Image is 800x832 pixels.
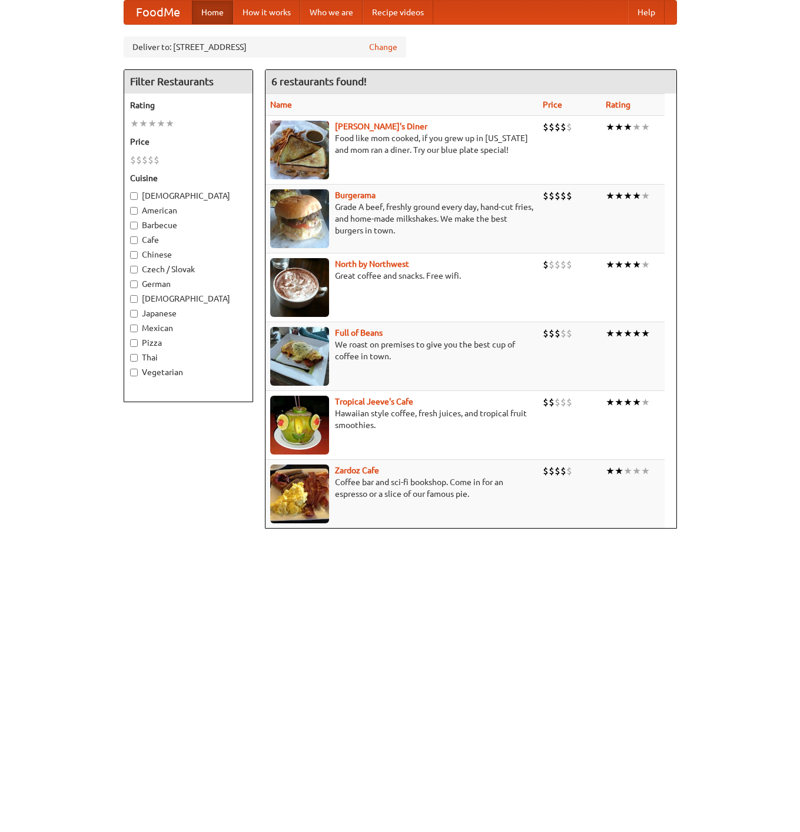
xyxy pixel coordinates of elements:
[335,122,427,131] a: [PERSON_NAME]'s Diner
[124,1,192,24] a: FoodMe
[549,189,555,202] li: $
[543,396,549,409] li: $
[606,121,615,133] li: ★
[130,322,247,334] label: Mexican
[270,189,329,248] img: burgerama.jpg
[560,121,566,133] li: $
[615,327,623,340] li: ★
[130,172,247,184] h5: Cuisine
[560,327,566,340] li: $
[549,258,555,271] li: $
[271,76,367,87] ng-pluralize: 6 restaurants found!
[148,153,154,166] li: $
[543,465,549,477] li: $
[335,466,379,475] a: Zardoz Cafe
[335,259,409,269] a: North by Northwest
[233,1,300,24] a: How it works
[130,222,138,229] input: Barbecue
[615,121,623,133] li: ★
[130,117,139,130] li: ★
[335,328,383,338] b: Full of Beans
[623,327,632,340] li: ★
[130,293,247,305] label: [DEMOGRAPHIC_DATA]
[606,258,615,271] li: ★
[632,327,641,340] li: ★
[543,121,549,133] li: $
[270,396,329,455] img: jeeves.jpg
[270,465,329,523] img: zardoz.jpg
[560,258,566,271] li: $
[549,121,555,133] li: $
[566,327,572,340] li: $
[555,121,560,133] li: $
[623,121,632,133] li: ★
[549,396,555,409] li: $
[363,1,433,24] a: Recipe videos
[549,465,555,477] li: $
[148,117,157,130] li: ★
[606,396,615,409] li: ★
[543,189,549,202] li: $
[124,36,406,58] div: Deliver to: [STREET_ADDRESS]
[270,121,329,179] img: sallys.jpg
[130,207,138,215] input: American
[130,295,138,303] input: [DEMOGRAPHIC_DATA]
[130,337,247,349] label: Pizza
[615,258,623,271] li: ★
[130,136,247,148] h5: Price
[139,117,148,130] li: ★
[130,325,138,332] input: Mexican
[641,121,650,133] li: ★
[130,263,247,275] label: Czech / Slovak
[136,153,142,166] li: $
[623,258,632,271] li: ★
[606,100,630,109] a: Rating
[130,192,138,200] input: [DEMOGRAPHIC_DATA]
[130,366,247,378] label: Vegetarian
[606,327,615,340] li: ★
[165,117,174,130] li: ★
[623,189,632,202] li: ★
[566,258,572,271] li: $
[270,339,533,362] p: We roast on premises to give you the best cup of coffee in town.
[130,99,247,111] h5: Rating
[270,270,533,282] p: Great coffee and snacks. Free wifi.
[555,396,560,409] li: $
[270,100,292,109] a: Name
[555,465,560,477] li: $
[335,191,376,200] a: Burgerama
[641,396,650,409] li: ★
[270,476,533,500] p: Coffee bar and sci-fi bookshop. Come in for an espresso or a slice of our famous pie.
[606,189,615,202] li: ★
[632,189,641,202] li: ★
[130,369,138,376] input: Vegetarian
[130,190,247,202] label: [DEMOGRAPHIC_DATA]
[335,397,413,406] a: Tropical Jeeve's Cafe
[560,465,566,477] li: $
[549,327,555,340] li: $
[130,249,247,260] label: Chinese
[566,121,572,133] li: $
[543,327,549,340] li: $
[130,266,138,273] input: Czech / Slovak
[130,339,138,347] input: Pizza
[142,153,148,166] li: $
[130,310,138,318] input: Japanese
[555,189,560,202] li: $
[300,1,363,24] a: Who we are
[130,278,247,290] label: German
[632,396,641,409] li: ★
[130,234,247,246] label: Cafe
[555,258,560,271] li: $
[543,258,549,271] li: $
[632,121,641,133] li: ★
[270,327,329,386] img: beans.jpg
[124,70,253,93] h4: Filter Restaurants
[641,327,650,340] li: ★
[566,465,572,477] li: $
